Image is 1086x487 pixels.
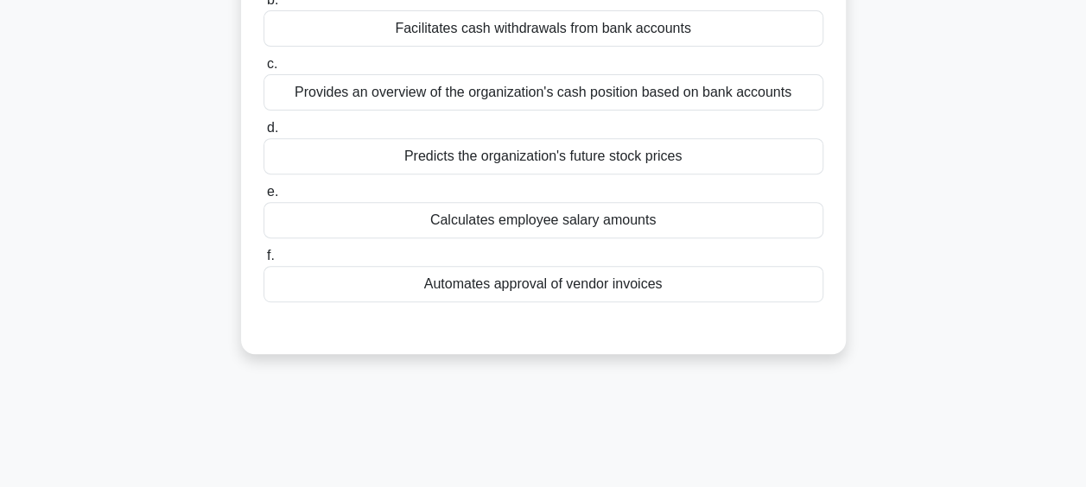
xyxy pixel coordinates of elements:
[267,120,278,135] span: d.
[264,202,823,238] div: Calculates employee salary amounts
[267,248,275,262] span: f.
[264,10,823,47] div: Facilitates cash withdrawals from bank accounts
[264,138,823,174] div: Predicts the organization's future stock prices
[264,74,823,111] div: Provides an overview of the organization's cash position based on bank accounts
[267,56,277,71] span: c.
[267,184,278,199] span: e.
[264,266,823,302] div: Automates approval of vendor invoices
